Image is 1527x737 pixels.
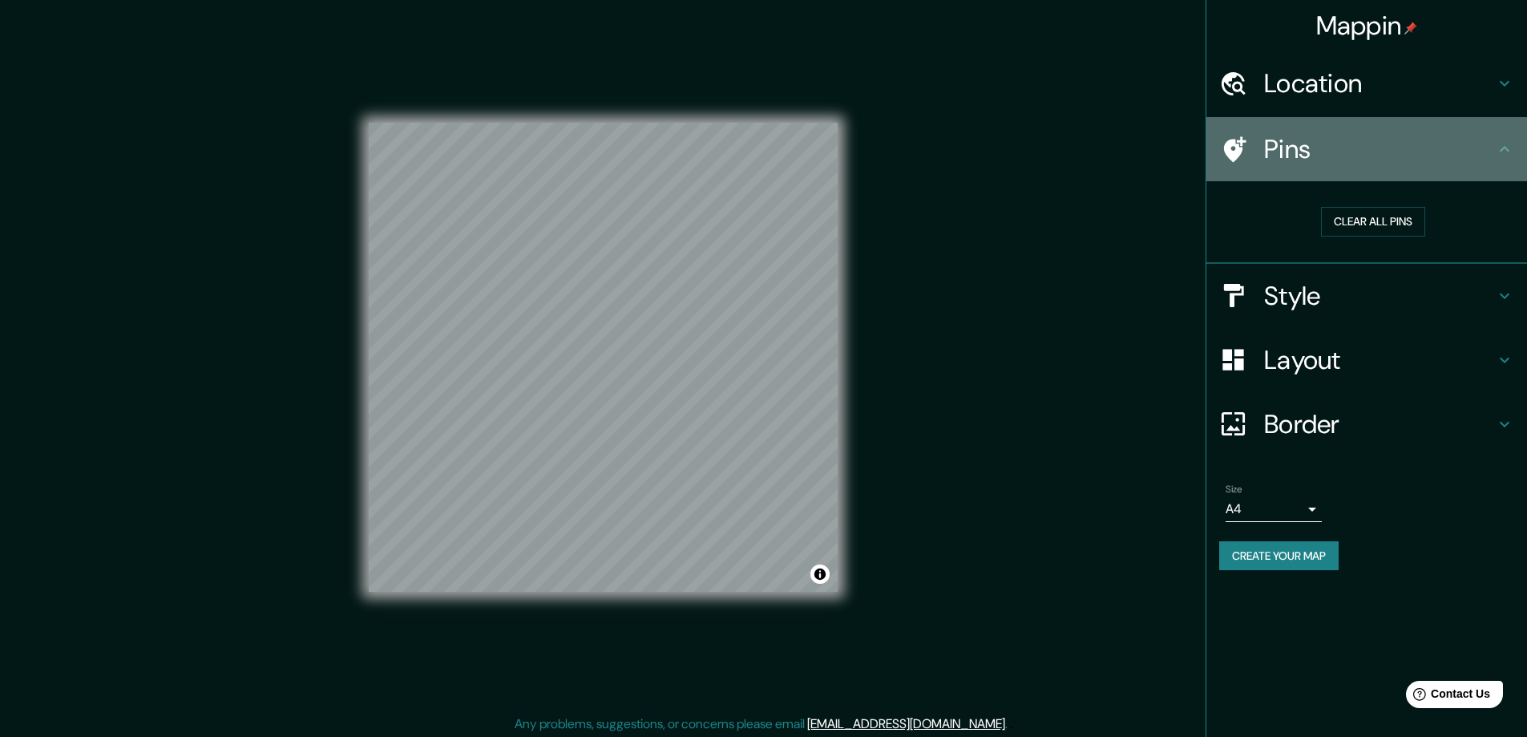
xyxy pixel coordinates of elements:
button: Toggle attribution [810,565,830,584]
h4: Layout [1264,344,1495,376]
p: Any problems, suggestions, or concerns please email . [515,715,1008,734]
img: pin-icon.png [1404,22,1417,34]
h4: Pins [1264,133,1495,165]
a: [EMAIL_ADDRESS][DOMAIN_NAME] [807,715,1005,732]
div: Style [1206,264,1527,328]
div: A4 [1226,496,1322,522]
canvas: Map [369,123,838,592]
div: Location [1206,51,1527,115]
h4: Style [1264,280,1495,312]
h4: Border [1264,408,1495,440]
h4: Mappin [1316,10,1418,42]
div: . [1010,715,1013,734]
iframe: Help widget launcher [1384,674,1509,719]
div: Layout [1206,328,1527,392]
h4: Location [1264,67,1495,99]
button: Create your map [1219,541,1339,571]
button: Clear all pins [1321,207,1425,237]
div: Pins [1206,117,1527,181]
label: Size [1226,482,1242,496]
div: Border [1206,392,1527,456]
div: . [1008,715,1010,734]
